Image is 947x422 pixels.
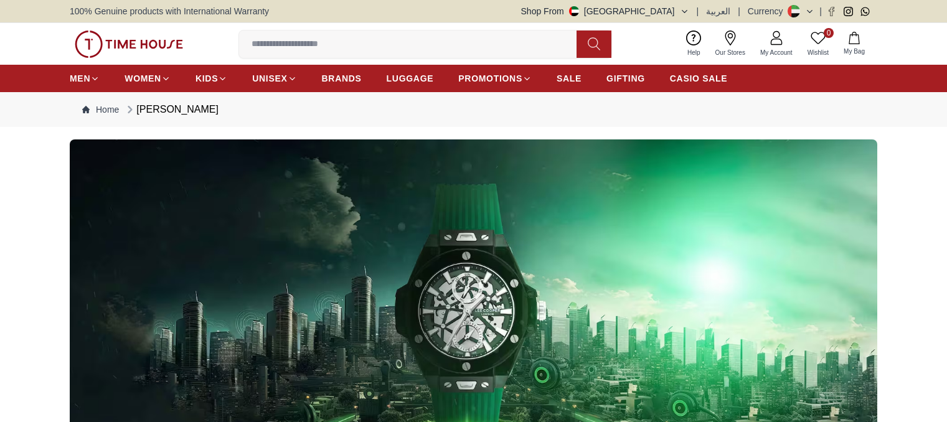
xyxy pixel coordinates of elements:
img: United Arab Emirates [569,6,579,16]
button: العربية [706,5,730,17]
a: Our Stores [708,28,753,60]
div: Currency [748,5,788,17]
span: 100% Genuine products with International Warranty [70,5,269,17]
span: Our Stores [710,48,750,57]
a: WOMEN [125,67,171,90]
a: MEN [70,67,100,90]
span: WOMEN [125,72,161,85]
a: Instagram [844,7,853,16]
a: Facebook [827,7,836,16]
span: | [819,5,822,17]
a: 0Wishlist [800,28,836,60]
span: LUGGAGE [387,72,434,85]
span: | [697,5,699,17]
span: | [738,5,740,17]
span: GIFTING [606,72,645,85]
span: Help [682,48,705,57]
span: PROMOTIONS [458,72,522,85]
a: LUGGAGE [387,67,434,90]
a: Help [680,28,708,60]
span: BRANDS [322,72,362,85]
a: KIDS [196,67,227,90]
button: My Bag [836,29,872,59]
span: Wishlist [803,48,834,57]
a: BRANDS [322,67,362,90]
span: 0 [824,28,834,38]
span: CASIO SALE [670,72,728,85]
span: MEN [70,72,90,85]
span: My Account [755,48,798,57]
img: ... [75,30,183,58]
a: Home [82,103,119,116]
button: Shop From[GEOGRAPHIC_DATA] [521,5,689,17]
a: SALE [557,67,582,90]
a: GIFTING [606,67,645,90]
a: CASIO SALE [670,67,728,90]
span: My Bag [839,47,870,56]
span: SALE [557,72,582,85]
nav: Breadcrumb [70,92,877,127]
a: Whatsapp [860,7,870,16]
a: UNISEX [252,67,296,90]
div: [PERSON_NAME] [124,102,219,117]
span: KIDS [196,72,218,85]
a: PROMOTIONS [458,67,532,90]
span: UNISEX [252,72,287,85]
